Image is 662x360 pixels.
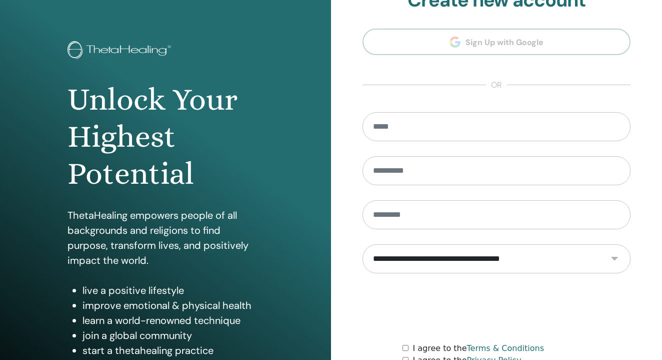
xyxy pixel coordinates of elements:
[486,79,507,91] span: or
[82,313,263,328] li: learn a world-renowned technique
[82,298,263,313] li: improve emotional & physical health
[412,342,544,354] label: I agree to the
[82,328,263,343] li: join a global community
[67,208,263,268] p: ThetaHealing empowers people of all backgrounds and religions to find purpose, transform lives, a...
[82,343,263,358] li: start a thetahealing practice
[82,283,263,298] li: live a positive lifestyle
[67,81,263,193] h1: Unlock Your Highest Potential
[420,288,572,327] iframe: reCAPTCHA
[467,343,544,353] a: Terms & Conditions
